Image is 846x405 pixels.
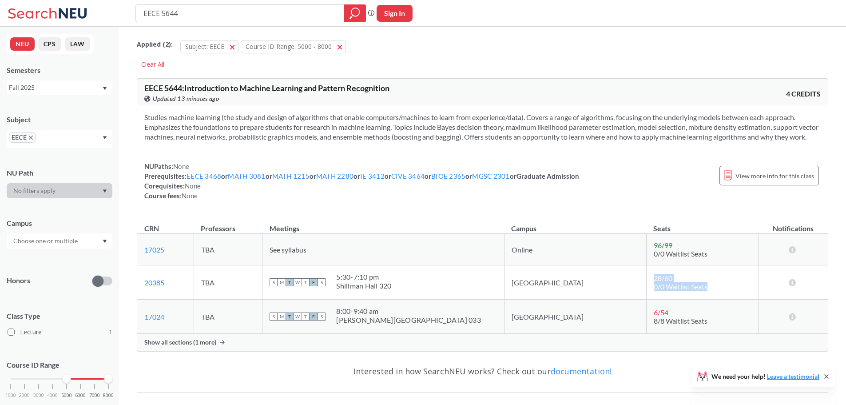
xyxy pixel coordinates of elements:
[278,278,286,286] span: M
[504,215,646,234] th: Campus
[7,233,112,249] div: Dropdown arrow
[270,313,278,321] span: S
[711,373,819,380] span: We need your help!
[103,136,107,140] svg: Dropdown arrow
[551,366,612,377] a: documentation!
[144,83,389,93] span: EECE 5644 : Introduction to Machine Learning and Pattern Recognition
[8,326,112,338] label: Lecture
[278,313,286,321] span: M
[310,313,318,321] span: F
[103,87,107,90] svg: Dropdown arrow
[185,42,224,51] span: Subject: EECE
[103,240,107,243] svg: Dropdown arrow
[318,278,326,286] span: S
[65,37,90,51] button: LAW
[286,313,294,321] span: T
[5,393,16,398] span: 1000
[286,278,294,286] span: T
[7,168,112,178] div: NU Path
[7,65,112,75] div: Semesters
[144,278,164,287] a: 20385
[336,307,481,316] div: 8:00 - 9:40 am
[504,234,646,265] td: Online
[336,273,391,281] div: 5:30 - 7:10 pm
[472,172,509,180] a: MGSC 2301
[143,6,338,21] input: Class, professor, course number, "phrase"
[7,276,30,286] p: Honors
[9,132,36,143] span: EECEX to remove pill
[89,393,100,398] span: 7000
[109,327,112,337] span: 1
[228,172,265,180] a: MATH 3081
[9,236,83,246] input: Choose one or multiple
[10,37,35,51] button: NEU
[144,224,159,233] div: CRN
[75,393,86,398] span: 6000
[654,274,672,282] span: 28 / 60
[182,192,198,200] span: None
[344,4,366,22] div: magnifying glass
[272,172,310,180] a: MATH 1215
[144,338,216,346] span: Show all sections (1 more)
[431,172,465,180] a: BIOE 2365
[38,37,61,51] button: CPS
[173,162,189,170] span: None
[7,311,112,321] span: Class Type
[144,112,821,142] section: Studies machine learning (the study and design of algorithms that enable computers/machines to le...
[360,172,385,180] a: IE 3412
[336,316,481,325] div: [PERSON_NAME][GEOGRAPHIC_DATA] 033
[735,170,814,181] span: View more info for this class
[137,40,173,49] span: Applied ( 2 ):
[262,215,504,234] th: Meetings
[194,265,262,300] td: TBA
[144,313,164,321] a: 17024
[246,42,332,51] span: Course ID Range: 5000 - 8000
[103,393,114,398] span: 8000
[318,313,326,321] span: S
[180,40,238,53] button: Subject: EECE
[137,334,828,351] div: Show all sections (1 more)
[270,245,306,254] span: See syllabus
[153,94,219,104] span: Updated 13 minutes ago
[350,7,360,20] svg: magnifying glass
[144,245,164,254] a: 17025
[377,5,413,22] button: Sign In
[7,115,112,124] div: Subject
[654,241,672,249] span: 96 / 99
[187,172,221,180] a: EECE 3468
[194,215,262,234] th: Professors
[137,58,169,71] div: Clear All
[7,183,112,198] div: Dropdown arrow
[137,358,828,384] div: Interested in how SearchNEU works? Check out our
[103,189,107,193] svg: Dropdown arrow
[310,278,318,286] span: F
[504,300,646,334] td: [GEOGRAPHIC_DATA]
[7,218,112,228] div: Campus
[654,308,668,317] span: 6 / 54
[654,317,707,325] span: 8/8 Waitlist Seats
[504,265,646,300] td: [GEOGRAPHIC_DATA]
[19,393,30,398] span: 2000
[47,393,58,398] span: 4000
[7,360,112,370] p: Course ID Range
[316,172,353,180] a: MATH 2280
[302,278,310,286] span: T
[61,393,72,398] span: 5000
[185,182,201,190] span: None
[786,89,821,99] span: 4 CREDITS
[302,313,310,321] span: T
[391,172,425,180] a: CIVE 3464
[294,278,302,286] span: W
[7,80,112,95] div: Fall 2025Dropdown arrow
[294,313,302,321] span: W
[9,83,102,92] div: Fall 2025
[7,130,112,148] div: EECEX to remove pillDropdown arrow
[336,281,391,290] div: Shillman Hall 320
[194,234,262,265] td: TBA
[270,278,278,286] span: S
[767,373,819,380] a: Leave a testimonial
[654,282,707,291] span: 0/0 Waitlist Seats
[654,249,707,258] span: 0/0 Waitlist Seats
[241,40,346,53] button: Course ID Range: 5000 - 8000
[144,161,579,200] div: NUPaths: Prerequisites: or or or or or or or or Graduate Admission Corequisites: Course fees:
